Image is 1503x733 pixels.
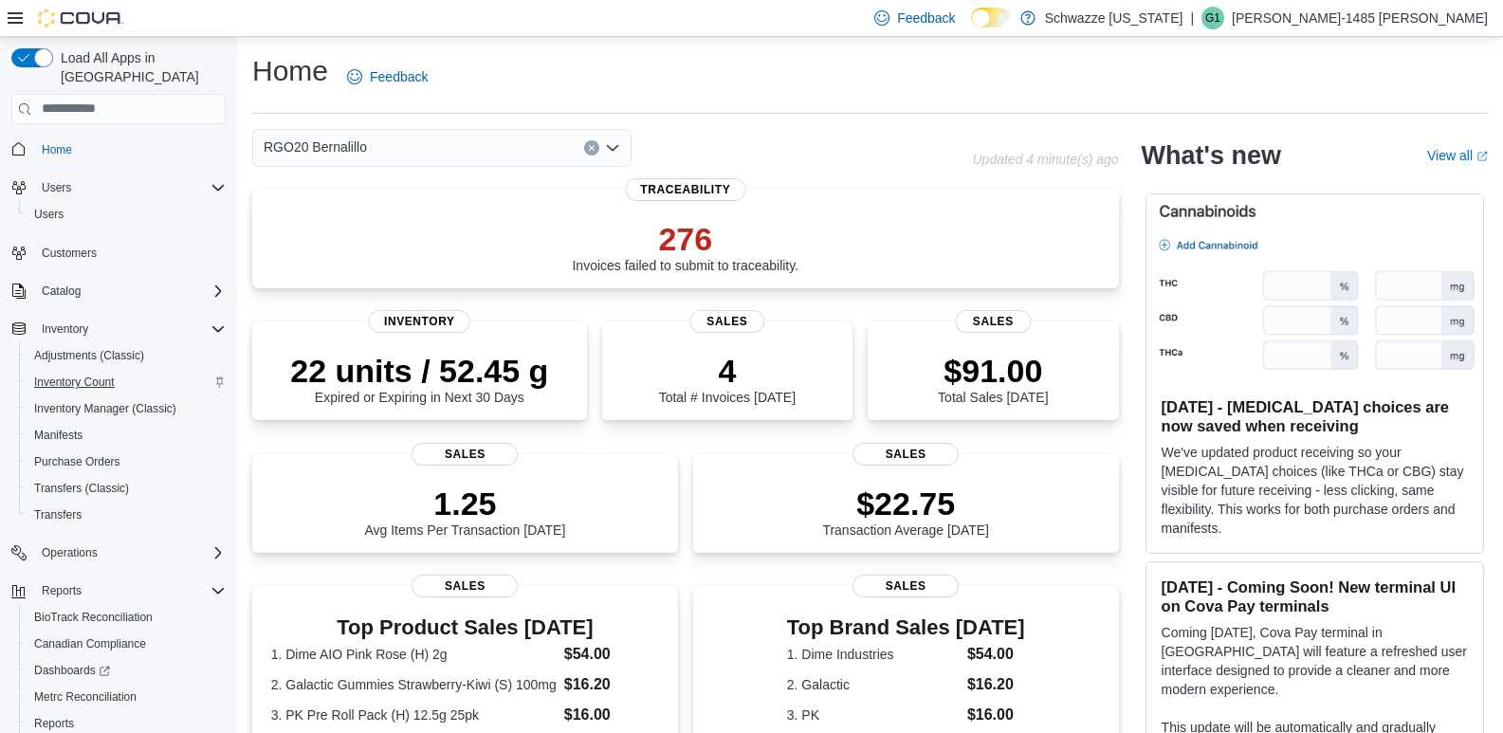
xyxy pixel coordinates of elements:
div: Avg Items Per Transaction [DATE] [364,485,565,538]
a: Customers [34,242,104,265]
span: Adjustments (Classic) [27,344,226,367]
p: Coming [DATE], Cova Pay terminal in [GEOGRAPHIC_DATA] will feature a refreshed user interface des... [1162,623,1468,699]
img: Cova [38,9,123,27]
a: Metrc Reconciliation [27,686,144,708]
span: Manifests [27,424,226,447]
h2: What's new [1142,140,1281,171]
dd: $16.20 [564,673,659,696]
span: Reports [42,583,82,598]
span: Dashboards [34,663,110,678]
button: Open list of options [605,140,620,156]
p: 22 units / 52.45 g [290,352,548,390]
a: Users [27,203,71,226]
a: Transfers [27,504,89,526]
button: Reports [34,579,89,602]
span: Inventory Manager (Classic) [34,401,176,416]
span: Users [34,176,226,199]
button: Customers [4,239,233,266]
div: Expired or Expiring in Next 30 Days [290,352,548,405]
p: 1.25 [364,485,565,522]
button: Manifests [19,422,233,449]
span: Users [42,180,71,195]
h3: [DATE] - Coming Soon! New terminal UI on Cova Pay terminals [1162,577,1468,615]
span: BioTrack Reconciliation [27,606,226,629]
p: 4 [659,352,796,390]
button: Users [19,201,233,228]
span: Load All Apps in [GEOGRAPHIC_DATA] [53,48,226,86]
button: Transfers (Classic) [19,475,233,502]
h3: Top Brand Sales [DATE] [787,616,1025,639]
a: Dashboards [27,659,118,682]
a: BioTrack Reconciliation [27,606,160,629]
dt: 3. PK Pre Roll Pack (H) 12.5g 25pk [271,706,557,724]
span: Sales [852,443,959,466]
span: Catalog [42,284,81,299]
div: Gabriel-1485 Montoya [1201,7,1224,29]
span: Home [34,137,226,161]
span: Inventory Count [34,375,115,390]
span: Customers [42,246,97,261]
div: Transaction Average [DATE] [822,485,989,538]
span: Traceability [625,178,745,201]
p: Schwazze [US_STATE] [1045,7,1183,29]
span: Feedback [897,9,955,27]
span: Reports [34,579,226,602]
span: Customers [34,241,226,265]
span: Home [42,142,72,157]
button: Transfers [19,502,233,528]
div: Total Sales [DATE] [938,352,1048,405]
span: Sales [412,443,518,466]
span: Transfers (Classic) [34,481,129,496]
p: [PERSON_NAME]-1485 [PERSON_NAME] [1232,7,1488,29]
dd: $16.00 [564,704,659,726]
button: Users [4,174,233,201]
h1: Home [252,52,328,90]
span: Reports [34,716,74,731]
span: Purchase Orders [34,454,120,469]
button: Users [34,176,79,199]
a: Purchase Orders [27,450,128,473]
p: $91.00 [938,352,1048,390]
dt: 2. Galactic Gummies Strawberry-Kiwi (S) 100mg [271,675,557,694]
span: Catalog [34,280,226,302]
a: Adjustments (Classic) [27,344,152,367]
button: Clear input [584,140,599,156]
dt: 1. Dime Industries [787,645,960,664]
span: Feedback [370,67,428,86]
span: Inventory [42,321,88,337]
button: Inventory Manager (Classic) [19,395,233,422]
span: Transfers [27,504,226,526]
span: Inventory Count [27,371,226,394]
dt: 2. Galactic [787,675,960,694]
input: Dark Mode [971,8,1011,27]
button: Canadian Compliance [19,631,233,657]
span: Operations [34,541,226,564]
button: Home [4,136,233,163]
a: Feedback [339,58,435,96]
button: Inventory [4,316,233,342]
button: Operations [34,541,105,564]
span: Dashboards [27,659,226,682]
span: RGO20 Bernalillo [264,136,367,158]
p: | [1190,7,1194,29]
h3: [DATE] - [MEDICAL_DATA] choices are now saved when receiving [1162,397,1468,435]
span: Metrc Reconciliation [34,689,137,705]
p: 276 [572,220,798,258]
span: Transfers (Classic) [27,477,226,500]
span: Inventory [34,318,226,340]
button: Inventory [34,318,96,340]
span: Canadian Compliance [27,632,226,655]
span: Inventory Manager (Classic) [27,397,226,420]
dd: $16.20 [967,673,1025,696]
span: Sales [689,310,764,333]
a: Home [34,138,80,161]
span: Canadian Compliance [34,636,146,651]
dt: 1. Dime AIO Pink Rose (H) 2g [271,645,557,664]
button: Catalog [4,278,233,304]
button: Inventory Count [19,369,233,395]
dd: $16.00 [967,704,1025,726]
button: Metrc Reconciliation [19,684,233,710]
div: Total # Invoices [DATE] [659,352,796,405]
h3: Top Product Sales [DATE] [271,616,659,639]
